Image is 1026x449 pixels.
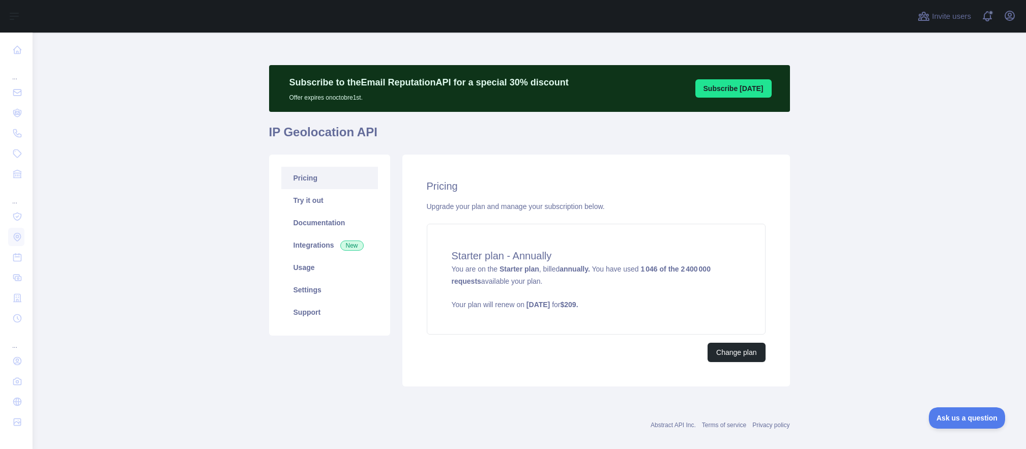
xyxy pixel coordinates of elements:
a: Integrations New [281,234,378,256]
a: Try it out [281,189,378,212]
strong: Starter plan [500,265,539,273]
h4: Starter plan - Annually [452,249,741,263]
a: Support [281,301,378,323]
a: Pricing [281,167,378,189]
a: Usage [281,256,378,279]
span: Invite users [932,11,971,22]
a: Privacy policy [752,422,789,429]
a: Documentation [281,212,378,234]
strong: 1 046 of the 2 400 000 requests [452,265,711,285]
div: ... [8,61,24,81]
button: Subscribe [DATE] [695,79,772,98]
button: Invite users [916,8,973,24]
span: New [340,241,364,251]
h1: IP Geolocation API [269,124,790,148]
p: Your plan will renew on for [452,300,741,310]
a: Terms of service [702,422,746,429]
p: Offer expires on octobre 1st. [289,89,569,102]
strong: [DATE] [526,301,550,309]
a: Settings [281,279,378,301]
strong: annually. [560,265,590,273]
a: Abstract API Inc. [651,422,696,429]
strong: $ 209 . [561,301,578,309]
h2: Pricing [427,179,766,193]
iframe: Toggle Customer Support [929,407,1006,429]
button: Change plan [708,343,765,362]
div: ... [8,185,24,205]
div: Upgrade your plan and manage your subscription below. [427,201,766,212]
div: ... [8,330,24,350]
p: Subscribe to the Email Reputation API for a special 30 % discount [289,75,569,89]
span: You are on the , billed You have used available your plan. [452,265,741,310]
